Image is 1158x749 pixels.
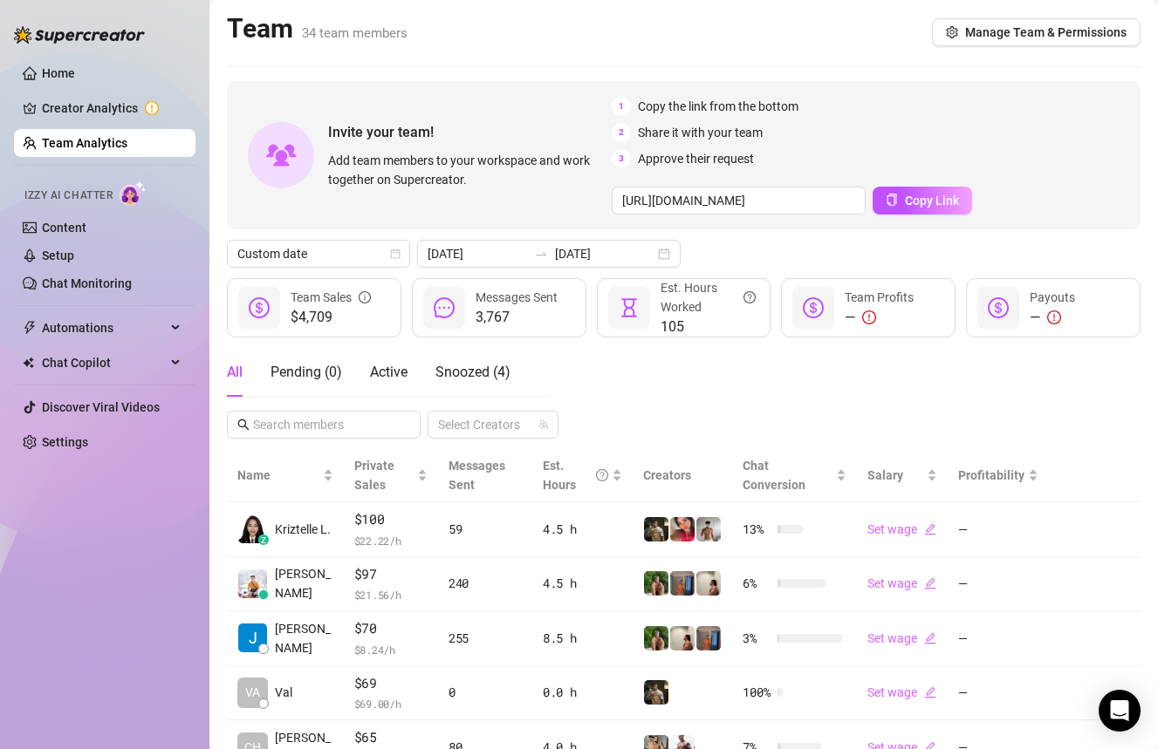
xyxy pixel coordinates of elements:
[924,632,936,644] span: edit
[670,626,695,650] img: Ralphy
[638,97,798,116] span: Copy the link from the bottom
[42,276,132,290] a: Chat Monitoring
[867,631,936,645] a: Set wageedit
[743,574,771,593] span: 6 %
[867,685,936,699] a: Set wageedit
[696,571,721,596] img: Ralphy
[862,310,876,324] span: exclamation-circle
[1099,690,1141,732] div: Open Intercom Messenger
[42,94,182,122] a: Creator Analytics exclamation-circle
[670,517,695,541] img: Vanessa
[302,25,408,41] span: 34 team members
[743,520,771,539] span: 13 %
[354,727,428,748] span: $65
[743,278,756,317] span: question-circle
[543,456,609,494] div: Est. Hours
[886,194,898,206] span: copy
[924,523,936,535] span: edit
[14,26,145,44] img: logo-BBDzfeDw.svg
[291,307,371,328] span: $4,709
[867,576,936,590] a: Set wageedit
[258,535,269,545] div: z
[328,151,605,189] span: Add team members to your workspace and work together on Supercreator.
[354,586,428,603] span: $ 21.56 /h
[449,574,522,593] div: 240
[538,419,549,430] span: team
[428,244,527,263] input: Start date
[449,520,522,539] div: 59
[42,66,75,80] a: Home
[275,520,331,539] span: Kriztelle L.
[390,249,401,259] span: calendar
[633,449,732,502] th: Creators
[271,362,342,383] div: Pending ( 0 )
[354,673,428,694] span: $69
[1030,290,1075,304] span: Payouts
[42,136,127,150] a: Team Analytics
[42,221,86,235] a: Content
[867,522,936,536] a: Set wageedit
[958,468,1024,482] span: Profitability
[354,532,428,549] span: $ 22.22 /h
[1030,307,1075,328] div: —
[644,680,668,705] img: Tony
[924,577,936,589] span: edit
[354,509,428,530] span: $100
[245,683,260,702] span: VA
[543,629,623,648] div: 8.5 h
[42,249,74,262] a: Setup
[612,97,631,116] span: 1
[359,288,371,307] span: info-circle
[24,187,113,204] span: Izzy AI Chatter
[237,241,400,267] span: Custom date
[743,629,771,648] span: 3 %
[275,564,333,603] span: [PERSON_NAME]
[354,459,394,492] span: Private Sales
[476,290,558,304] span: Messages Sent
[696,626,721,650] img: Wayne
[867,468,903,482] span: Salary
[948,611,1049,666] td: —
[596,456,608,494] span: question-circle
[354,641,428,658] span: $ 8.24 /h
[612,149,631,168] span: 3
[370,364,408,380] span: Active
[42,314,166,342] span: Automations
[227,449,344,502] th: Name
[238,569,267,598] img: Jayson Roa
[845,290,914,304] span: Team Profits
[670,571,695,596] img: Wayne
[661,278,757,317] div: Est. Hours Worked
[23,321,37,335] span: thunderbolt
[449,629,522,648] div: 255
[275,619,333,657] span: [PERSON_NAME]
[948,666,1049,721] td: —
[237,419,250,431] span: search
[612,123,631,142] span: 2
[534,247,548,261] span: to
[743,683,771,702] span: 100 %
[638,123,763,142] span: Share it with your team
[619,297,640,318] span: hourglass
[238,514,267,543] img: Kriztelle L.
[23,357,34,369] img: Chat Copilot
[227,362,243,383] div: All
[965,25,1127,39] span: Manage Team & Permissions
[661,317,757,337] span: 105
[873,187,972,214] button: Copy Link
[1047,310,1061,324] span: exclamation-circle
[354,564,428,585] span: $97
[237,466,319,485] span: Name
[434,297,455,318] span: message
[644,626,668,650] img: Nathaniel
[42,400,160,414] a: Discover Viral Videos
[946,26,958,38] span: setting
[948,557,1049,612] td: —
[227,12,408,45] h2: Team
[932,18,1141,46] button: Manage Team & Permissions
[543,574,623,593] div: 4.5 h
[435,364,510,380] span: Snoozed ( 4 )
[555,244,654,263] input: End date
[120,180,147,206] img: AI Chatter
[449,459,505,492] span: Messages Sent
